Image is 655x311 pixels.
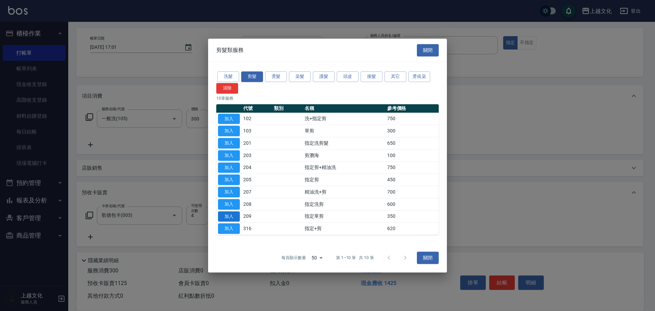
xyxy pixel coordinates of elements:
[417,44,439,57] button: 關閉
[303,104,385,113] th: 名稱
[385,210,439,223] td: 350
[218,114,240,124] button: 加入
[309,249,325,267] div: 50
[337,71,359,82] button: 頭皮
[303,174,385,186] td: 指定剪
[303,149,385,161] td: 剪瀏海
[385,223,439,235] td: 620
[385,186,439,198] td: 700
[242,186,272,198] td: 207
[218,211,240,222] button: 加入
[303,137,385,150] td: 指定洗剪髮
[303,161,385,174] td: 指定剪+精油洗
[216,47,244,54] span: 剪髮類服務
[242,174,272,186] td: 205
[303,198,385,210] td: 指定洗剪
[303,210,385,223] td: 指定單剪
[272,104,303,113] th: 類別
[303,113,385,125] td: 洗+指定剪
[361,71,382,82] button: 接髮
[242,137,272,150] td: 201
[385,174,439,186] td: 450
[417,252,439,264] button: 關閉
[242,161,272,174] td: 204
[303,186,385,198] td: 精油洗+剪
[216,83,238,94] button: 清除
[218,174,240,185] button: 加入
[303,223,385,235] td: 指定+剪
[385,113,439,125] td: 750
[385,104,439,113] th: 參考價格
[408,71,430,82] button: 燙或染
[242,104,272,113] th: 代號
[336,255,374,261] p: 第 1–10 筆 共 10 筆
[385,161,439,174] td: 750
[242,223,272,235] td: 316
[385,137,439,150] td: 650
[289,71,311,82] button: 染髮
[265,71,287,82] button: 燙髮
[242,113,272,125] td: 102
[216,95,439,101] p: 10 筆服務
[242,198,272,210] td: 208
[281,255,306,261] p: 每頁顯示數量
[242,210,272,223] td: 209
[218,199,240,210] button: 加入
[384,71,406,82] button: 其它
[385,198,439,210] td: 600
[242,125,272,137] td: 103
[303,125,385,137] td: 單剪
[218,187,240,197] button: 加入
[313,71,335,82] button: 護髮
[241,71,263,82] button: 剪髮
[218,138,240,149] button: 加入
[218,162,240,173] button: 加入
[217,71,239,82] button: 洗髮
[218,126,240,136] button: 加入
[218,150,240,161] button: 加入
[385,125,439,137] td: 300
[385,149,439,161] td: 100
[218,223,240,234] button: 加入
[242,149,272,161] td: 203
